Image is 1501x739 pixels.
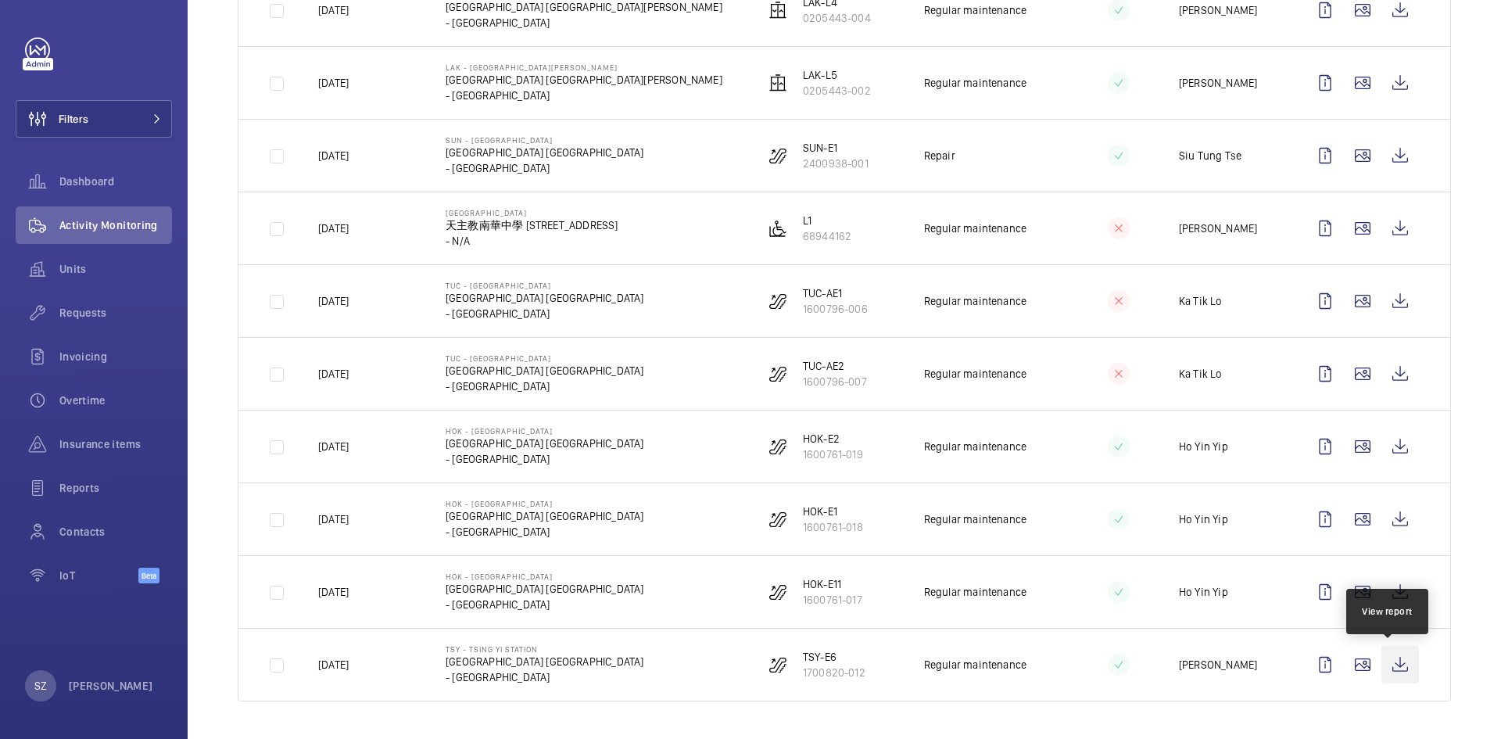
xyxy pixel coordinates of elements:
p: [DATE] [318,2,349,18]
p: TSY - Tsing Yi Station [446,644,643,654]
p: 1600796-006 [803,301,868,317]
span: IoT [59,568,138,583]
p: [GEOGRAPHIC_DATA] [GEOGRAPHIC_DATA][PERSON_NAME] [446,72,722,88]
p: SUN-E1 [803,140,869,156]
p: [PERSON_NAME] [1179,2,1257,18]
p: Repair [924,148,955,163]
p: Regular maintenance [924,293,1026,309]
p: HOK - [GEOGRAPHIC_DATA] [446,499,643,508]
img: escalator.svg [768,437,787,456]
img: platform_lift.svg [768,219,787,238]
p: [PERSON_NAME] [1179,657,1257,673]
p: Regular maintenance [924,2,1026,18]
p: LAK-L5 [803,67,871,83]
p: - [GEOGRAPHIC_DATA] [446,15,722,30]
p: [GEOGRAPHIC_DATA] [GEOGRAPHIC_DATA] [446,508,643,524]
p: [DATE] [318,221,349,236]
p: - [GEOGRAPHIC_DATA] [446,524,643,540]
p: 1600761-017 [803,592,862,608]
img: escalator.svg [768,364,787,383]
p: - [GEOGRAPHIC_DATA] [446,306,643,321]
img: escalator.svg [768,583,787,601]
p: HOK - [GEOGRAPHIC_DATA] [446,426,643,436]
p: [DATE] [318,293,349,309]
p: Regular maintenance [924,657,1026,673]
p: TUC - [GEOGRAPHIC_DATA] [446,281,643,290]
p: [GEOGRAPHIC_DATA] [GEOGRAPHIC_DATA] [446,436,643,451]
p: - [GEOGRAPHIC_DATA] [446,597,643,612]
span: Requests [59,305,172,321]
img: escalator.svg [768,510,787,529]
p: 1600796-007 [803,374,867,389]
span: Overtime [59,393,172,408]
p: SZ [34,678,47,694]
p: 0205443-004 [803,10,871,26]
img: escalator.svg [768,146,787,165]
span: Reports [59,480,172,496]
p: [DATE] [318,439,349,454]
p: 68944162 [803,228,851,244]
span: Contacts [59,524,172,540]
p: HOK-E1 [803,504,863,519]
p: HOK-E11 [803,576,862,592]
p: HOK-E2 [803,431,863,447]
p: [DATE] [318,584,349,600]
p: [DATE] [318,657,349,673]
p: [DATE] [318,366,349,382]
p: Regular maintenance [924,75,1026,91]
p: Ho Yin Yip [1179,439,1228,454]
span: Insurance items [59,436,172,452]
img: elevator.svg [768,1,787,20]
p: Regular maintenance [924,221,1026,236]
p: LAK - [GEOGRAPHIC_DATA][PERSON_NAME] [446,63,722,72]
p: [PERSON_NAME] [1179,75,1257,91]
p: TUC-AE2 [803,358,867,374]
p: 天主教南華中學 [STREET_ADDRESS] [446,217,618,233]
p: - [GEOGRAPHIC_DATA] [446,160,643,176]
p: 1600761-018 [803,519,863,535]
p: 0205443-002 [803,83,871,99]
p: SUN - [GEOGRAPHIC_DATA] [446,135,643,145]
p: TUC - [GEOGRAPHIC_DATA] [446,353,643,363]
p: [GEOGRAPHIC_DATA] [GEOGRAPHIC_DATA] [446,654,643,669]
p: [DATE] [318,511,349,527]
p: Siu Tung Tse [1179,148,1241,163]
p: - N/A [446,233,618,249]
img: escalator.svg [768,292,787,310]
p: - [GEOGRAPHIC_DATA] [446,88,722,103]
p: TUC-AE1 [803,285,868,301]
p: 2400938-001 [803,156,869,171]
p: [GEOGRAPHIC_DATA] [GEOGRAPHIC_DATA] [446,145,643,160]
p: Regular maintenance [924,511,1026,527]
p: [PERSON_NAME] [1179,221,1257,236]
p: 1600761-019 [803,447,863,462]
p: [DATE] [318,75,349,91]
p: Ho Yin Yip [1179,584,1228,600]
span: Activity Monitoring [59,217,172,233]
p: [GEOGRAPHIC_DATA] [GEOGRAPHIC_DATA] [446,290,643,306]
p: HOK - [GEOGRAPHIC_DATA] [446,572,643,581]
p: [GEOGRAPHIC_DATA] [446,208,618,217]
p: Regular maintenance [924,439,1026,454]
p: [DATE] [318,148,349,163]
p: [PERSON_NAME] [69,678,153,694]
p: Ka Tik Lo [1179,293,1223,309]
p: [GEOGRAPHIC_DATA] [GEOGRAPHIC_DATA] [446,581,643,597]
div: View report [1362,604,1413,619]
p: TSY-E6 [803,649,865,665]
p: Ka Tik Lo [1179,366,1223,382]
p: [GEOGRAPHIC_DATA] [GEOGRAPHIC_DATA] [446,363,643,378]
p: Regular maintenance [924,366,1026,382]
p: - [GEOGRAPHIC_DATA] [446,669,643,685]
button: Filters [16,100,172,138]
p: - [GEOGRAPHIC_DATA] [446,378,643,394]
p: L1 [803,213,851,228]
img: escalator.svg [768,655,787,674]
span: Filters [59,111,88,127]
span: Invoicing [59,349,172,364]
p: Regular maintenance [924,584,1026,600]
img: elevator.svg [768,74,787,92]
span: Beta [138,568,159,583]
p: - [GEOGRAPHIC_DATA] [446,451,643,467]
p: 1700820-012 [803,665,865,680]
